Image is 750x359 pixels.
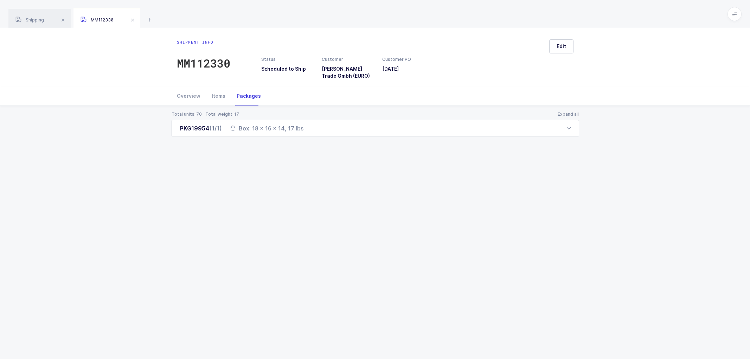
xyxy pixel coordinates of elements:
span: Shipping [15,17,44,23]
button: Expand all [557,111,579,117]
div: Status [261,56,313,63]
span: Edit [557,43,566,50]
div: PKG19954(1/1) Box: 18 x 16 x 14, 17 lbs [171,120,579,137]
h3: Scheduled to Ship [261,65,313,72]
button: Edit [549,39,573,53]
div: PKG19954 [180,124,222,133]
div: Customer PO [382,56,434,63]
div: Packages [231,86,261,105]
div: Items [206,86,231,105]
span: (1/1) [209,125,222,132]
span: MM112330 [81,17,114,23]
div: Box: 18 x 16 x 14, 17 lbs [230,124,303,133]
h3: [PERSON_NAME] Trade Gmbh (EURO) [322,65,374,79]
div: Overview [177,86,206,105]
div: Customer [322,56,374,63]
div: Shipment info [177,39,230,45]
h3: [DATE] [382,65,434,72]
